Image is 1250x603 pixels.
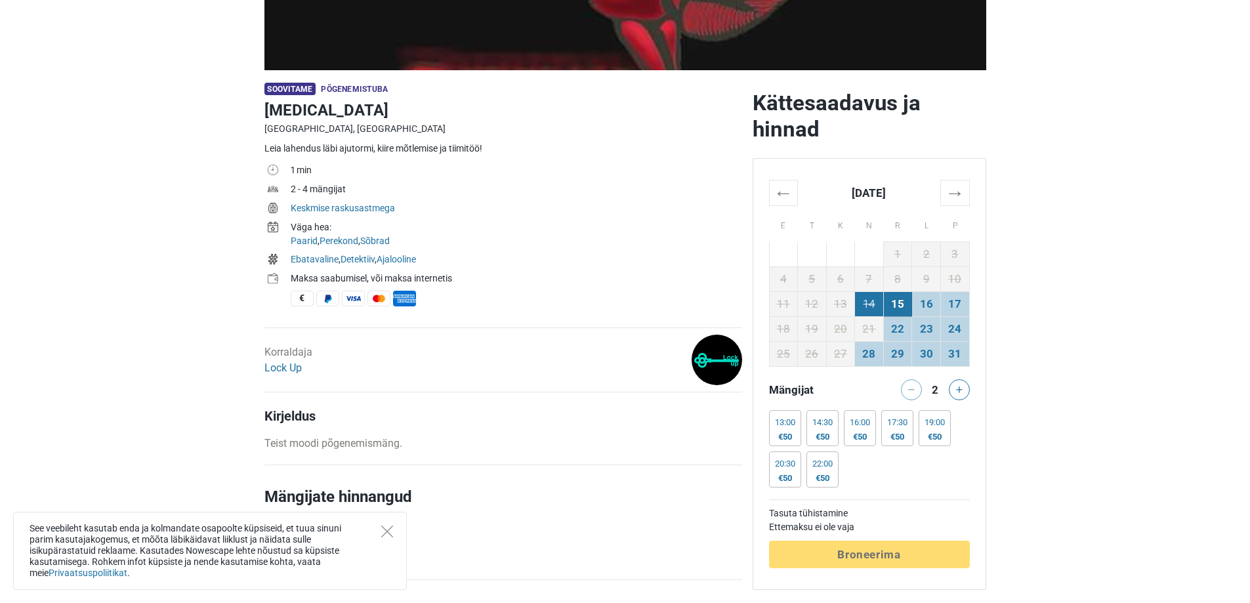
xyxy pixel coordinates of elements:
[360,236,390,246] a: Sõbrad
[753,90,986,142] h2: Kättesaadavus ja hinnad
[377,254,416,264] a: Ajalooline
[291,181,742,200] td: 2 - 4 mängijat
[855,266,884,291] td: 7
[769,316,798,341] td: 18
[264,98,742,122] h1: [MEDICAL_DATA]
[912,291,941,316] td: 16
[925,417,945,428] div: 19:00
[769,507,970,520] td: Tasuta tühistamine
[769,341,798,366] td: 25
[798,205,827,241] th: T
[49,568,127,578] a: Privaatsuspoliitikat
[826,266,855,291] td: 6
[940,341,969,366] td: 31
[940,180,969,205] th: →
[855,316,884,341] td: 21
[912,316,941,341] td: 23
[775,459,795,469] div: 20:30
[264,436,742,451] p: Teist moodi põgenemismäng.
[812,459,833,469] div: 22:00
[798,291,827,316] td: 12
[393,291,416,306] span: American Express
[13,512,407,590] div: See veebileht kasutab enda ja kolmandate osapoolte küpsiseid, et tuua sinuni parim kasutajakogemu...
[812,473,833,484] div: €50
[775,473,795,484] div: €50
[769,266,798,291] td: 4
[291,291,314,306] span: Sularaha
[855,205,884,241] th: N
[940,316,969,341] td: 24
[769,291,798,316] td: 11
[264,122,742,136] div: [GEOGRAPHIC_DATA], [GEOGRAPHIC_DATA]
[940,266,969,291] td: 10
[940,241,969,266] td: 3
[264,485,742,528] h2: Mängijate hinnangud
[826,316,855,341] td: 20
[883,241,912,266] td: 1
[826,341,855,366] td: 27
[320,236,358,246] a: Perekond
[925,432,945,442] div: €50
[940,291,969,316] td: 17
[912,205,941,241] th: L
[850,417,870,428] div: 16:00
[887,432,907,442] div: €50
[850,432,870,442] div: €50
[826,291,855,316] td: 13
[855,291,884,316] td: 14
[291,236,318,246] a: Paarid
[912,341,941,366] td: 30
[798,316,827,341] td: 19
[264,142,742,156] div: Leia lahendus läbi ajutormi, kiire mõtlemise ja tiimitöö!
[264,83,316,95] span: Soovitame
[826,205,855,241] th: K
[264,408,742,424] h4: Kirjeldus
[855,341,884,366] td: 28
[883,316,912,341] td: 22
[927,379,943,398] div: 2
[775,417,795,428] div: 13:00
[764,379,869,400] div: Mängijat
[883,205,912,241] th: R
[798,180,941,205] th: [DATE]
[769,520,970,534] td: Ettemaksu ei ole vaja
[769,205,798,241] th: E
[798,341,827,366] td: 26
[291,203,395,213] a: Keskmise raskusastmega
[381,526,393,537] button: Close
[291,272,742,285] div: Maksa saabumisel, või maksa internetis
[883,291,912,316] td: 15
[342,291,365,306] span: Visa
[887,417,907,428] div: 17:30
[367,291,390,306] span: MasterCard
[291,162,742,181] td: 1 min
[912,266,941,291] td: 9
[940,205,969,241] th: P
[264,344,312,376] div: Korraldaja
[812,417,833,428] div: 14:30
[812,432,833,442] div: €50
[692,335,742,385] img: 38af86134b65d0f1l.png
[316,291,339,306] span: PayPal
[798,266,827,291] td: 5
[912,241,941,266] td: 2
[291,220,742,234] div: Väga hea:
[291,219,742,251] td: , ,
[321,85,388,94] span: Põgenemistuba
[264,362,302,374] a: Lock Up
[769,180,798,205] th: ←
[775,432,795,442] div: €50
[341,254,375,264] a: Detektiiv
[883,341,912,366] td: 29
[883,266,912,291] td: 8
[291,251,742,270] td: , ,
[291,254,339,264] a: Ebatavaline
